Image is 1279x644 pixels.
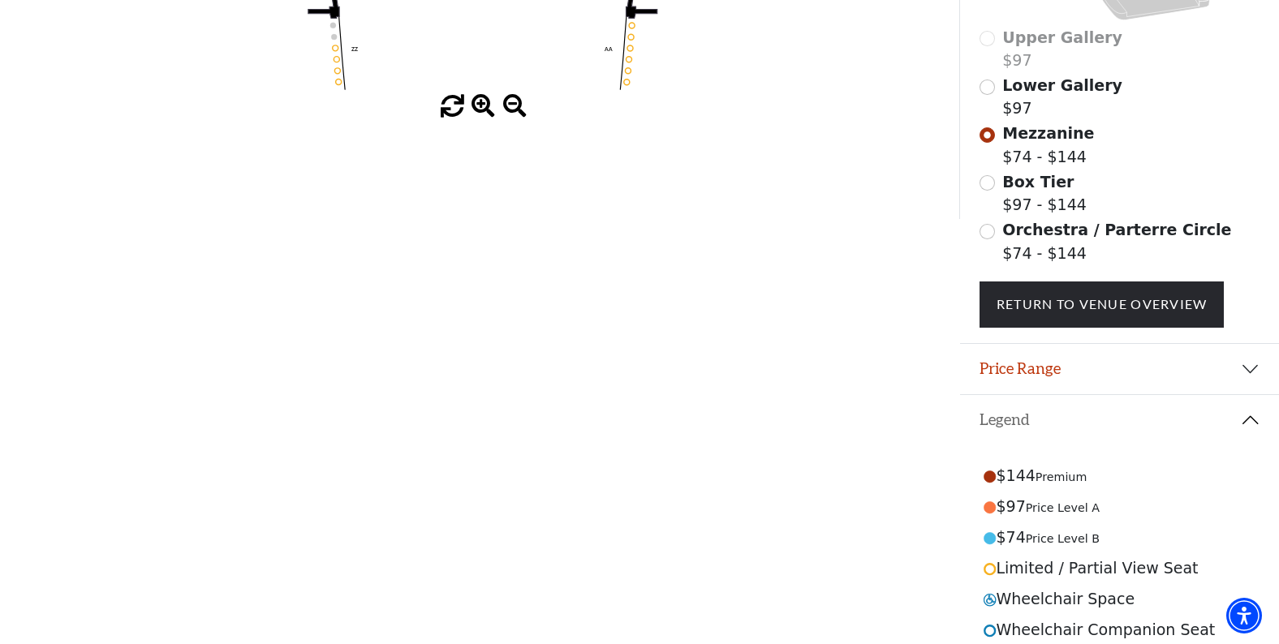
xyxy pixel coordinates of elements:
[627,45,634,51] use: Seat Selected
[980,281,1225,327] a: Return To Venue Overview
[441,95,464,118] button: reset zoom
[332,45,338,51] use: Seat Selected
[980,522,1260,552] div: $74
[980,552,1260,583] div: Limited / Partial View Seat
[627,45,633,51] circle: <table class="table table-borderless mb-0 fw-bold"><thead><th>Section</th><th>Row</th><th>Seat</t...
[1002,76,1122,94] span: Lower Gallery
[627,56,632,62] circle: <table class="table table-borderless mb-0 fw-bold"><thead><th>Section</th><th>Row</th><th>Seat</t...
[624,79,630,84] circle: <table class="table table-borderless mb-0 fw-bold"><thead><th>Section</th><th>Row</th><th>Seat</t...
[334,56,339,62] circle: <table class="table table-borderless mb-0 fw-bold"><thead><th>Section</th><th>Row</th><th>Seat</t...
[605,45,613,52] text: AA
[503,95,527,118] button: zoom out
[1002,122,1094,168] label: $74 - $144
[628,34,634,40] circle: <table class="table table-borderless mb-0 fw-bold"><thead><th>Section</th><th>Row</th><th>Seat</t...
[629,22,635,28] use: Seat Selected
[626,56,632,62] use: Seat Selected
[334,68,340,74] circle: <table class="table table-borderless mb-0 fw-bold"><thead><th>Section</th><th>Row</th><th>Seat</t...
[980,175,995,191] input: Box Tier$97 - $144
[335,79,342,85] use: Seat Selected
[980,491,1260,522] div: $97
[980,224,995,239] input: Orchestra / Parterre Circle$74 - $144
[980,127,995,143] input: Mezzanine$74 - $144
[1026,501,1100,514] span: Price Level A
[625,67,631,74] use: Seat Selected
[333,45,338,50] circle: <table class="table table-borderless mb-0 fw-bold"><thead><th>Section</th><th>Row</th><th>Seat</t...
[330,22,336,28] circle: <table class="table table-borderless mb-0 fw-bold"><thead><th>Section</th><th>Row</th><th>Seat</t...
[629,23,635,28] circle: <table class="table table-borderless mb-0 fw-bold"><thead><th>Section</th><th>Row</th><th>Seat</t...
[980,460,1260,491] div: $144
[334,67,341,74] use: Seat Selected
[331,33,338,40] use: Seat Selected
[1026,532,1100,545] span: Price Level B
[1002,26,1122,72] label: $97
[626,67,631,73] circle: <table class="table table-borderless mb-0 fw-bold"><thead><th>Section</th><th>Row</th><th>Seat</t...
[334,56,340,62] use: Seat Selected
[980,79,995,95] input: Lower Gallery$97
[628,33,635,40] use: Seat Selected
[1002,170,1087,217] label: $97 - $144
[1002,74,1122,120] label: $97
[331,34,337,40] circle: <table class="table table-borderless mb-0 fw-bold"><thead><th>Section</th><th>Row</th><th>Seat</t...
[1002,221,1231,238] span: Orchestra / Parterre Circle
[1036,470,1087,483] span: Premium
[980,583,1260,614] div: Wheelchair Space
[336,79,342,84] circle: <table class="table table-borderless mb-0 fw-bold"><thead><th>Section</th><th>Row</th><th>Seat</t...
[1226,598,1262,633] div: Accessibility Menu
[351,45,358,52] text: ZZ
[1002,124,1094,142] span: Mezzanine
[1002,218,1231,264] label: $74 - $144
[986,595,994,603] use: ADA Accessible Seat
[330,22,337,28] use: Seat Selected
[960,344,1279,394] button: Price Range
[472,95,495,118] button: zoom in
[1002,28,1122,46] span: Upper Gallery
[623,79,630,85] use: Seat Selected
[1002,173,1074,191] span: Box Tier
[960,395,1279,445] button: Legend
